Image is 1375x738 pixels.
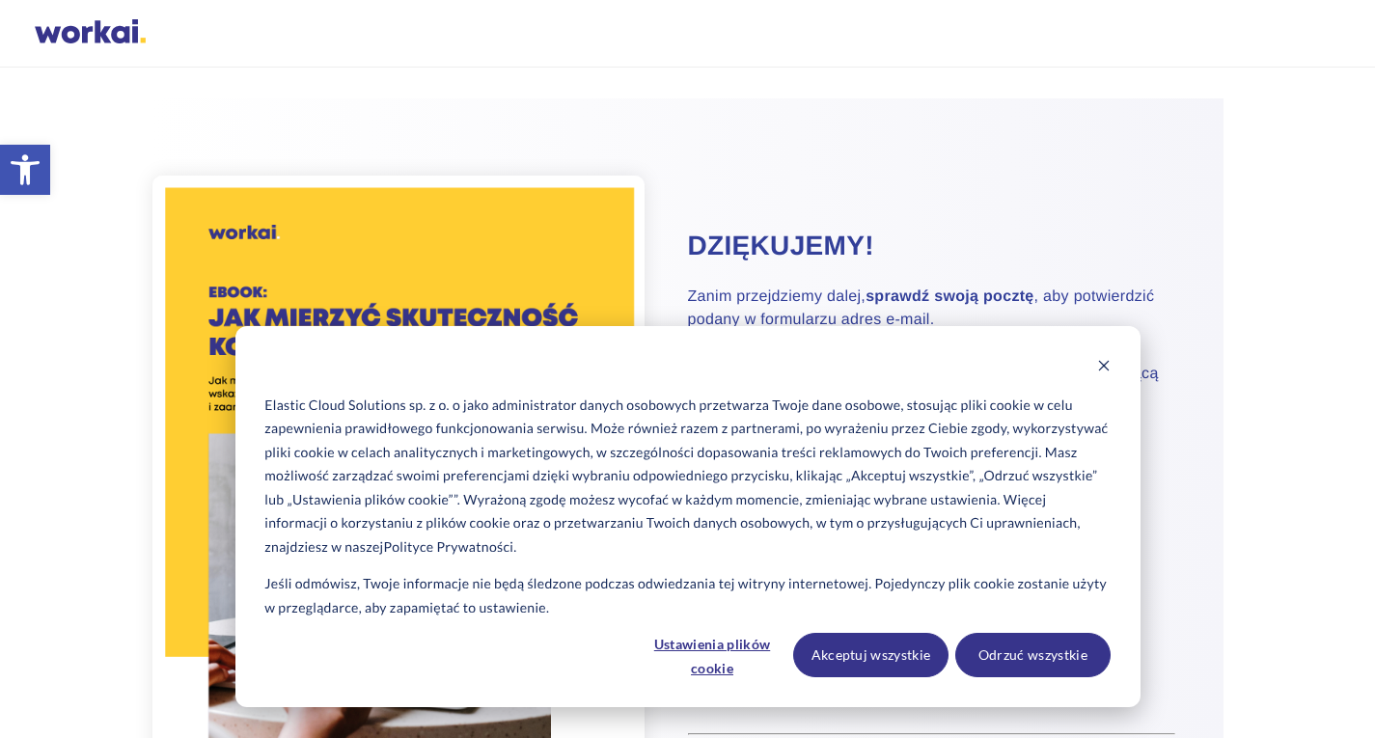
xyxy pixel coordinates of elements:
button: Ustawienia plików cookie [638,633,786,677]
div: Cookie banner [235,326,1141,707]
a: Polityce Prywatności. [384,535,517,560]
button: Akceptuj wszystkie [793,633,949,677]
p: Zanim przejdziemy dalej, , aby potwierdzić podany w formularzu adres e-mail. [688,286,1175,332]
button: Dismiss cookie banner [1097,356,1111,380]
p: Jeśli odmówisz, Twoje informacje nie będą śledzone podczas odwiedzania tej witryny internetowej. ... [264,572,1110,619]
strong: sprawdź swoją pocztę [866,288,1033,305]
h2: Dziękujemy! [688,228,1175,264]
p: Elastic Cloud Solutions sp. z o. o jako administrator danych osobowych przetwarza Twoje dane osob... [264,394,1110,560]
button: Odrzuć wszystkie [955,633,1111,677]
